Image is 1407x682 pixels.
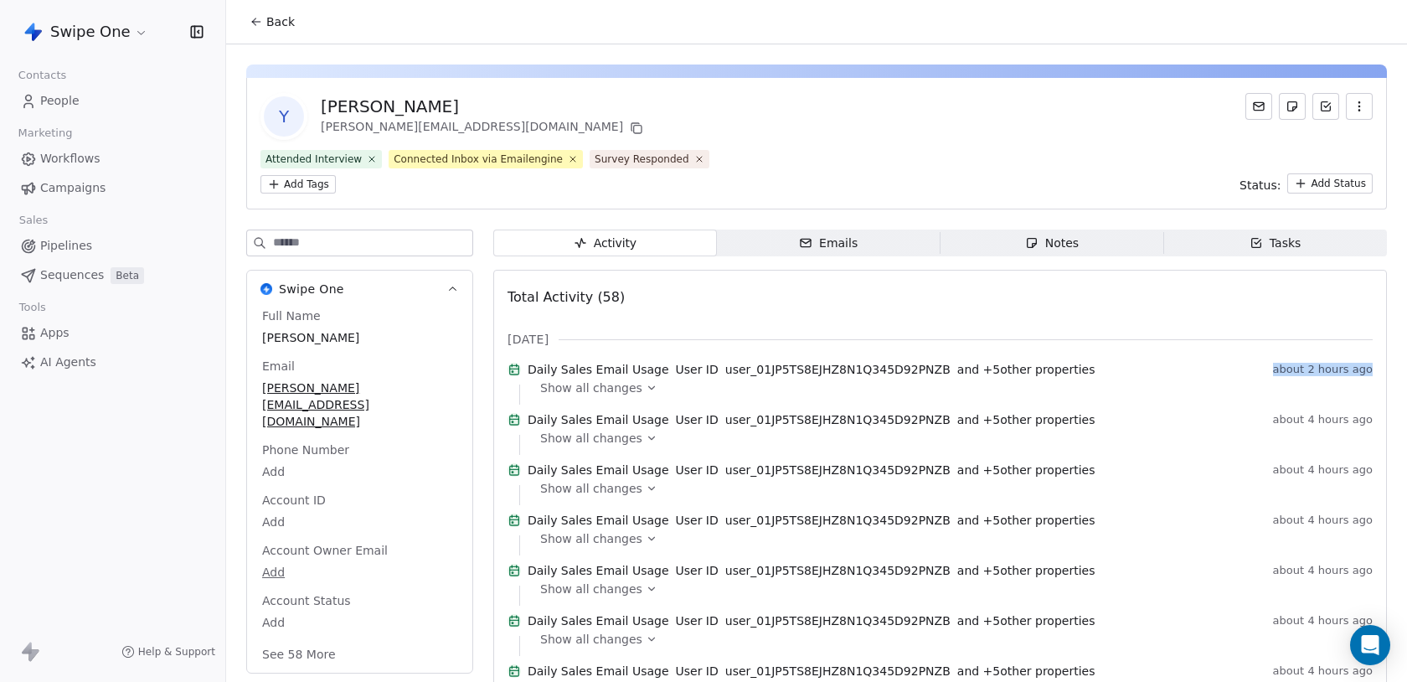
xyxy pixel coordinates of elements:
span: Show all changes [540,581,642,597]
a: Apps [13,319,212,347]
span: Help & Support [138,645,215,659]
div: Swipe OneSwipe One [247,307,472,673]
span: User ID [676,612,719,629]
a: Show all changes [540,581,1361,597]
a: Show all changes [540,430,1361,447]
a: Pipelines [13,232,212,260]
span: Show all changes [540,430,642,447]
span: [PERSON_NAME][EMAIL_ADDRESS][DOMAIN_NAME] [262,380,457,430]
a: Show all changes [540,530,1361,547]
span: Daily Sales Email Usage [528,361,669,378]
span: user_01JP5TS8EJHZ8N1Q345D92PNZB [725,663,951,679]
span: about 4 hours ago [1273,514,1373,527]
span: People [40,92,80,110]
span: Account ID [259,492,329,509]
span: User ID [676,663,719,679]
span: user_01JP5TS8EJHZ8N1Q345D92PNZB [725,361,951,378]
span: about 4 hours ago [1273,413,1373,426]
span: [DATE] [508,331,549,348]
span: about 2 hours ago [1273,363,1373,376]
span: Full Name [259,307,324,324]
div: Tasks [1250,235,1301,252]
a: SequencesBeta [13,261,212,289]
span: about 4 hours ago [1273,664,1373,678]
span: and + 5 other properties [957,512,1095,529]
span: Status: [1239,177,1281,194]
span: and + 5 other properties [957,462,1095,478]
span: Show all changes [540,480,642,497]
span: Daily Sales Email Usage [528,512,669,529]
span: Show all changes [540,530,642,547]
span: User ID [676,361,719,378]
div: [PERSON_NAME][EMAIL_ADDRESS][DOMAIN_NAME] [321,118,647,138]
div: Survey Responded [595,152,689,167]
a: Show all changes [540,631,1361,648]
span: Add [262,463,457,480]
button: See 58 More [252,639,346,669]
span: about 4 hours ago [1273,564,1373,577]
button: Swipe One [20,18,152,46]
span: Add [262,614,457,631]
a: Help & Support [121,645,215,659]
span: and + 5 other properties [957,411,1095,428]
img: Swipe One [260,283,272,295]
div: Connected Inbox via Emailengine [394,152,563,167]
span: Daily Sales Email Usage [528,462,669,478]
span: User ID [676,411,719,428]
span: [PERSON_NAME] [262,329,457,346]
img: Swipe%20One%20Logo%201-1.svg [23,22,44,42]
span: and + 5 other properties [957,612,1095,629]
div: [PERSON_NAME] [321,95,647,118]
span: Show all changes [540,380,642,396]
span: user_01JP5TS8EJHZ8N1Q345D92PNZB [725,562,951,579]
span: Contacts [11,63,74,88]
span: User ID [676,562,719,579]
a: People [13,87,212,115]
span: Workflows [40,150,100,168]
span: user_01JP5TS8EJHZ8N1Q345D92PNZB [725,612,951,629]
span: Daily Sales Email Usage [528,663,669,679]
span: Sequences [40,266,104,284]
span: AI Agents [40,354,96,371]
span: Apps [40,324,70,342]
span: Swipe One [279,281,344,297]
div: Notes [1025,235,1079,252]
button: Swipe OneSwipe One [247,271,472,307]
div: Attended Interview [265,152,362,167]
span: Back [266,13,295,30]
span: Daily Sales Email Usage [528,562,669,579]
a: AI Agents [13,349,212,376]
span: Marketing [11,121,80,146]
span: about 4 hours ago [1273,463,1373,477]
button: Add Tags [260,175,336,194]
span: Daily Sales Email Usage [528,612,669,629]
a: Show all changes [540,380,1361,396]
span: and + 5 other properties [957,663,1095,679]
span: Pipelines [40,237,92,255]
span: and + 5 other properties [957,562,1095,579]
span: Beta [111,267,144,284]
span: and + 5 other properties [957,361,1095,378]
a: Campaigns [13,174,212,202]
span: Swipe One [50,21,131,43]
span: Account Owner Email [259,542,391,559]
span: user_01JP5TS8EJHZ8N1Q345D92PNZB [725,462,951,478]
span: User ID [676,462,719,478]
span: Show all changes [540,631,642,648]
span: Total Activity (58) [508,289,625,305]
span: Add [262,564,457,581]
span: Daily Sales Email Usage [528,411,669,428]
span: user_01JP5TS8EJHZ8N1Q345D92PNZB [725,411,951,428]
span: User ID [676,512,719,529]
div: Emails [799,235,858,252]
a: Workflows [13,145,212,173]
span: Account Status [259,592,354,609]
button: Back [240,7,305,37]
a: Show all changes [540,480,1361,497]
span: Phone Number [259,442,353,458]
span: Y [264,96,304,137]
span: Campaigns [40,179,106,197]
span: Sales [12,208,55,233]
span: Add [262,514,457,530]
button: Add Status [1287,173,1373,194]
